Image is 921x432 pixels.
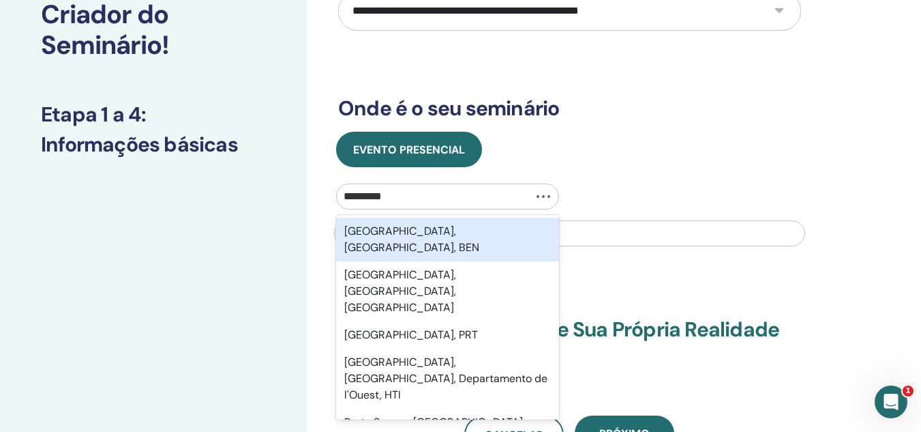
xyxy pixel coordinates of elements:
font: [GEOGRAPHIC_DATA], [GEOGRAPHIC_DATA], BEN [344,224,479,255]
font: [GEOGRAPHIC_DATA], PRT [344,328,478,342]
font: Informações básicas [41,131,238,158]
font: : [141,101,146,128]
font: Etapa 1 a 4 [41,101,141,128]
font: 1 [905,386,911,395]
font: Evento presencial [353,143,465,157]
iframe: Chat ao vivo do Intercom [875,386,907,418]
button: Evento presencial [336,132,482,167]
font: [GEOGRAPHIC_DATA], [GEOGRAPHIC_DATA], Departamento de l'Ouest, HTI [344,355,547,402]
font: Onde é o seu seminário [338,95,559,121]
font: [GEOGRAPHIC_DATA], [GEOGRAPHIC_DATA], [GEOGRAPHIC_DATA] [344,268,456,315]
